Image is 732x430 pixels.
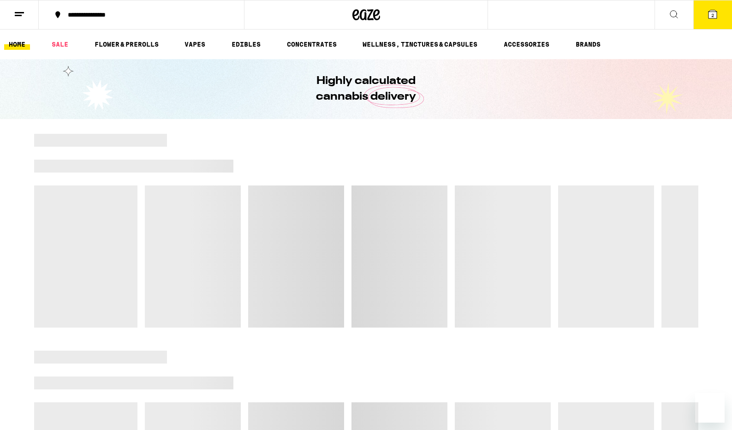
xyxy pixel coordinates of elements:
a: WELLNESS, TINCTURES & CAPSULES [358,39,482,50]
button: 2 [693,0,732,29]
a: BRANDS [571,39,605,50]
iframe: Button to launch messaging window [695,393,725,423]
a: ACCESSORIES [499,39,554,50]
span: 2 [711,12,714,18]
a: CONCENTRATES [282,39,341,50]
a: EDIBLES [227,39,265,50]
h1: Highly calculated cannabis delivery [290,73,442,105]
a: SALE [47,39,73,50]
a: FLOWER & PREROLLS [90,39,163,50]
a: VAPES [180,39,210,50]
a: HOME [4,39,30,50]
